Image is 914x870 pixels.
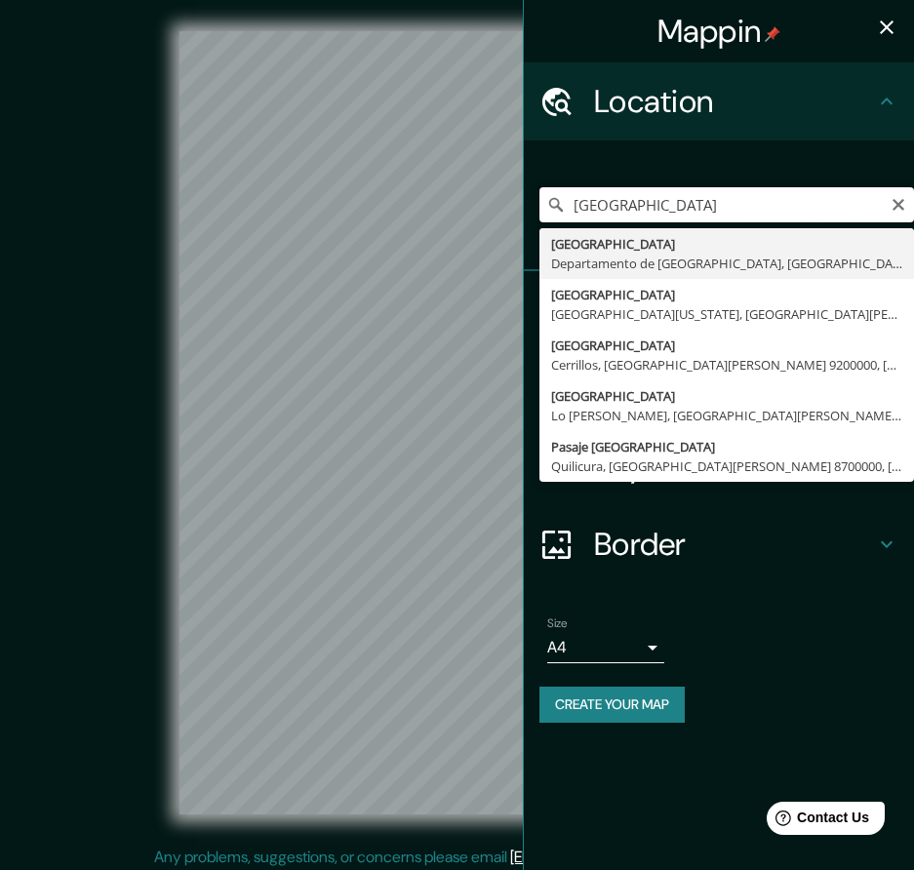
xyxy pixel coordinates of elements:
div: Cerrillos, [GEOGRAPHIC_DATA][PERSON_NAME] 9200000, [GEOGRAPHIC_DATA] [551,355,902,375]
div: [GEOGRAPHIC_DATA] [551,336,902,355]
button: Clear [891,194,906,213]
p: Any problems, suggestions, or concerns please email . [154,846,754,869]
div: Pasaje [GEOGRAPHIC_DATA] [551,437,902,456]
canvas: Map [179,31,734,814]
h4: Location [594,82,875,121]
h4: Mappin [657,12,781,51]
h4: Border [594,525,875,564]
div: Lo [PERSON_NAME], [GEOGRAPHIC_DATA][PERSON_NAME], [GEOGRAPHIC_DATA] [551,406,902,425]
button: Create your map [539,687,685,723]
div: Layout [524,427,914,505]
div: [GEOGRAPHIC_DATA] [551,234,902,254]
div: A4 [547,632,664,663]
input: Pick your city or area [539,187,914,222]
div: [GEOGRAPHIC_DATA] [551,285,902,304]
div: [GEOGRAPHIC_DATA] [551,386,902,406]
iframe: Help widget launcher [740,794,893,849]
div: Departamento de [GEOGRAPHIC_DATA], [GEOGRAPHIC_DATA] [551,254,902,273]
a: [EMAIL_ADDRESS][DOMAIN_NAME] [510,847,751,867]
img: pin-icon.png [765,26,780,42]
h4: Layout [594,447,875,486]
div: Border [524,505,914,583]
div: Pins [524,271,914,349]
div: Quilicura, [GEOGRAPHIC_DATA][PERSON_NAME] 8700000, [GEOGRAPHIC_DATA] [551,456,902,476]
label: Size [547,615,568,632]
div: Style [524,349,914,427]
div: Location [524,62,914,140]
div: [GEOGRAPHIC_DATA][US_STATE], [GEOGRAPHIC_DATA][PERSON_NAME] 8240000, [GEOGRAPHIC_DATA] [551,304,902,324]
